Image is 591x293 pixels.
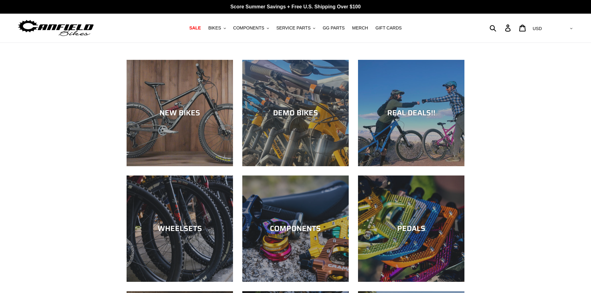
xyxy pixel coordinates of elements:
a: GG PARTS [320,24,348,32]
button: BIKES [205,24,229,32]
span: SALE [189,25,201,31]
a: MERCH [349,24,371,32]
a: WHEELSETS [127,175,233,282]
div: COMPONENTS [242,224,349,233]
button: COMPONENTS [230,24,272,32]
a: GIFT CARDS [372,24,405,32]
span: MERCH [352,25,368,31]
span: GG PARTS [323,25,345,31]
div: PEDALS [358,224,464,233]
div: REAL DEALS!! [358,109,464,118]
a: DEMO BIKES [242,60,349,166]
a: NEW BIKES [127,60,233,166]
span: BIKES [208,25,221,31]
a: PEDALS [358,175,464,282]
a: COMPONENTS [242,175,349,282]
a: SALE [186,24,204,32]
span: SERVICE PARTS [276,25,311,31]
button: SERVICE PARTS [273,24,318,32]
div: DEMO BIKES [242,109,349,118]
span: GIFT CARDS [375,25,402,31]
span: COMPONENTS [233,25,264,31]
div: NEW BIKES [127,109,233,118]
img: Canfield Bikes [17,18,95,38]
div: WHEELSETS [127,224,233,233]
input: Search [493,21,509,35]
a: REAL DEALS!! [358,60,464,166]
